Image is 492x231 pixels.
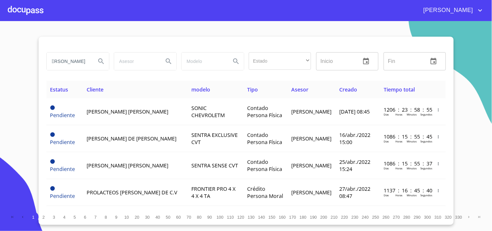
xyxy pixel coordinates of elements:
[142,212,153,222] button: 30
[352,215,358,220] span: 230
[191,104,225,119] span: SONIC CHEVROLETM
[163,212,174,222] button: 50
[455,215,462,220] span: 330
[424,215,431,220] span: 300
[288,212,298,222] button: 170
[414,215,421,220] span: 290
[247,86,258,93] span: Tipo
[395,193,402,197] p: Horas
[407,193,417,197] p: Minutos
[384,166,389,170] p: Dias
[101,212,111,222] button: 8
[329,212,340,222] button: 210
[298,212,308,222] button: 180
[340,212,350,222] button: 220
[74,215,76,220] span: 5
[50,186,55,191] span: Pendiente
[289,215,296,220] span: 170
[291,162,331,169] span: [PERSON_NAME]
[419,5,484,16] button: account of current user
[194,212,205,222] button: 80
[39,212,49,222] button: 2
[247,185,283,200] span: Crédito Persona Moral
[93,54,109,69] button: Search
[454,212,464,222] button: 330
[184,212,194,222] button: 70
[267,212,277,222] button: 150
[420,140,432,143] p: Segundos
[350,212,360,222] button: 230
[412,212,423,222] button: 290
[207,215,212,220] span: 90
[300,215,306,220] span: 180
[32,215,34,220] span: 1
[331,215,338,220] span: 210
[433,212,443,222] button: 310
[339,86,357,93] span: Creado
[135,215,139,220] span: 20
[53,215,55,220] span: 3
[132,212,142,222] button: 20
[320,215,327,220] span: 200
[395,166,402,170] p: Horas
[384,86,415,93] span: Tiempo total
[420,166,432,170] p: Segundos
[247,104,282,119] span: Contado Persona Física
[217,215,223,220] span: 100
[176,215,181,220] span: 60
[407,140,417,143] p: Minutos
[205,212,215,222] button: 90
[384,193,389,197] p: Dias
[197,215,201,220] span: 80
[87,135,176,142] span: [PERSON_NAME] DE [PERSON_NAME]
[257,212,267,222] button: 140
[423,212,433,222] button: 300
[191,131,238,146] span: SENTRA EXCLUSIVE CVT
[258,215,265,220] span: 140
[246,212,257,222] button: 130
[87,86,103,93] span: Cliente
[63,215,66,220] span: 4
[341,215,348,220] span: 220
[155,215,160,220] span: 40
[50,105,55,110] span: Pendiente
[50,132,55,137] span: Pendiente
[50,112,75,119] span: Pendiente
[372,215,379,220] span: 250
[47,53,91,70] input: search
[362,215,369,220] span: 240
[90,212,101,222] button: 7
[49,212,59,222] button: 3
[339,131,370,146] span: 16/abr./2022 15:00
[42,215,45,220] span: 2
[407,166,417,170] p: Minutos
[87,189,177,196] span: PROLACTEOS [PERSON_NAME] DE C.V
[59,212,70,222] button: 4
[94,215,97,220] span: 7
[383,215,390,220] span: 260
[174,212,184,222] button: 60
[191,185,235,200] span: FRONTIER PRO 4 X 4 X 4 TA
[291,86,308,93] span: Asesor
[269,215,275,220] span: 150
[227,215,234,220] span: 110
[277,212,288,222] button: 160
[291,135,331,142] span: [PERSON_NAME]
[225,212,236,222] button: 110
[339,185,370,200] span: 27/abr./2022 08:47
[236,212,246,222] button: 120
[393,215,400,220] span: 270
[145,215,150,220] span: 30
[124,215,129,220] span: 10
[247,158,282,173] span: Contado Persona Física
[111,212,122,222] button: 9
[402,212,412,222] button: 280
[407,113,417,116] p: Minutos
[50,192,75,200] span: Pendiente
[384,113,389,116] p: Dias
[70,212,80,222] button: 5
[122,212,132,222] button: 10
[87,162,168,169] span: [PERSON_NAME] [PERSON_NAME]
[105,215,107,220] span: 8
[291,108,331,115] span: [PERSON_NAME]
